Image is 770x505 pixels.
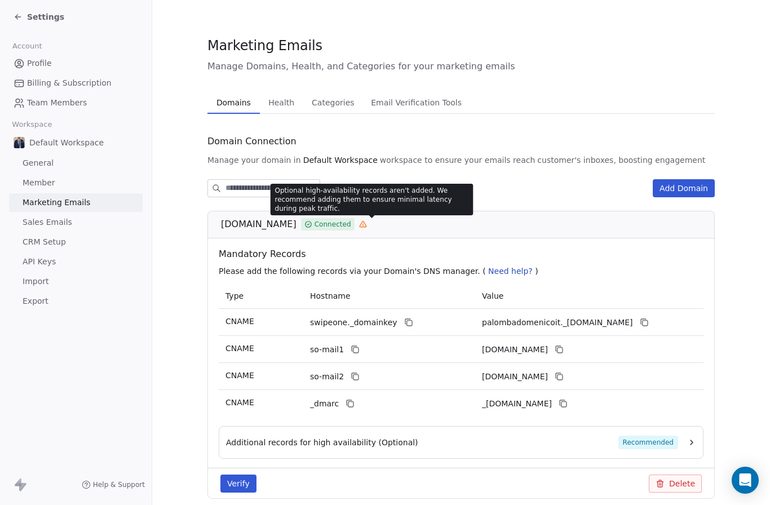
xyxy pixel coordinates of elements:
span: Workspace [7,116,57,133]
span: Additional records for high availability (Optional) [226,437,418,448]
span: Need help? [488,267,533,276]
span: Export [23,295,48,307]
span: General [23,157,54,169]
button: Additional records for high availability (Optional)Recommended [226,436,696,449]
button: Add Domain [653,179,715,197]
span: swipeone._domainkey [310,317,397,329]
span: customer's inboxes, boosting engagement [537,154,705,166]
span: Categories [307,95,359,110]
button: Delete [649,475,702,493]
span: Import [23,276,48,287]
span: Team Members [27,97,87,109]
span: Optional high-availability records aren't added. We recommend adding them to ensure minimal laten... [275,186,469,213]
span: Value [482,291,503,300]
span: Manage your domain in [207,154,301,166]
span: API Keys [23,256,56,268]
span: Recommended [618,436,678,449]
img: IMG_6955.jpeg [14,137,25,148]
a: Billing & Subscription [9,74,143,92]
span: Billing & Subscription [27,77,112,89]
a: Team Members [9,94,143,112]
span: Email Verification Tools [366,95,466,110]
a: API Keys [9,252,143,271]
a: Export [9,292,143,311]
span: Account [7,38,47,55]
a: Settings [14,11,64,23]
a: Import [9,272,143,291]
div: Open Intercom Messenger [732,467,759,494]
span: so-mail1 [310,344,344,356]
span: [DOMAIN_NAME] [221,218,297,231]
span: Domain Connection [207,135,297,148]
a: Help & Support [82,480,145,489]
a: Profile [9,54,143,73]
span: palombadomenicoit2.swipeone.email [482,371,548,383]
span: Health [264,95,299,110]
span: _dmarc [310,398,339,410]
span: Marketing Emails [207,37,322,54]
span: CNAME [225,398,254,407]
span: palombadomenicoit._domainkey.swipeone.email [482,317,633,329]
p: Please add the following records via your Domain's DNS manager. ( ) [219,265,708,277]
span: palombadomenicoit1.swipeone.email [482,344,548,356]
a: Sales Emails [9,213,143,232]
span: so-mail2 [310,371,344,383]
button: Verify [220,475,256,493]
span: Help & Support [93,480,145,489]
span: CNAME [225,344,254,353]
span: Hostname [310,291,351,300]
p: Type [225,290,297,302]
span: Sales Emails [23,216,72,228]
span: Marketing Emails [23,197,90,209]
span: CRM Setup [23,236,66,248]
span: Manage Domains, Health, and Categories for your marketing emails [207,60,715,73]
span: Connected [315,219,351,229]
span: Profile [27,57,52,69]
a: General [9,154,143,172]
span: CNAME [225,317,254,326]
span: Member [23,177,55,189]
a: Member [9,174,143,192]
span: Default Workspace [29,137,104,148]
span: _dmarc.swipeone.email [482,398,552,410]
span: CNAME [225,371,254,380]
span: Domains [212,95,255,110]
a: CRM Setup [9,233,143,251]
span: Default Workspace [303,154,378,166]
span: workspace to ensure your emails reach [380,154,536,166]
span: Mandatory Records [219,247,708,261]
span: Settings [27,11,64,23]
a: Marketing Emails [9,193,143,212]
